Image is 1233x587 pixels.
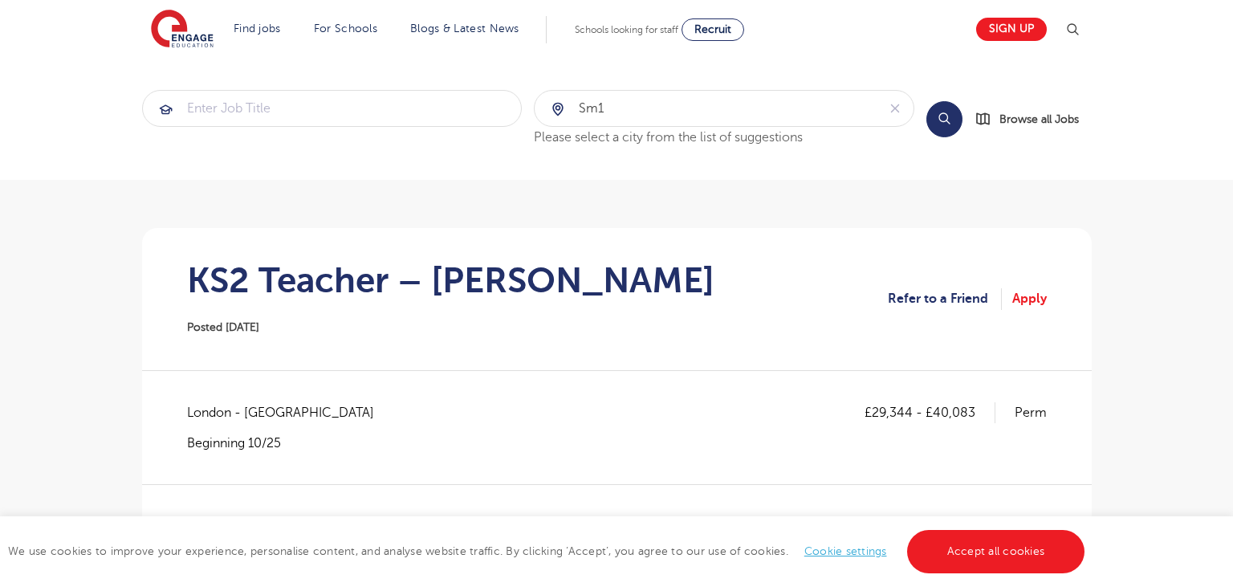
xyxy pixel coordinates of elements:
[926,101,962,137] button: Search
[410,22,519,35] a: Blogs & Latest News
[999,110,1079,128] span: Browse all Jobs
[143,91,522,126] input: Submit
[187,434,390,452] p: Beginning 10/25
[187,321,259,333] span: Posted [DATE]
[975,110,1092,128] a: Browse all Jobs
[535,91,877,126] input: Submit
[151,10,214,50] img: Engage Education
[8,545,1089,557] span: We use cookies to improve your experience, personalise content, and analyse website traffic. By c...
[534,90,914,127] div: Submit
[534,130,803,145] span: Please select a city from the list of suggestions
[888,288,1002,309] a: Refer to a Friend
[1015,402,1047,423] p: Perm
[234,22,281,35] a: Find jobs
[187,402,390,423] span: London - [GEOGRAPHIC_DATA]
[682,18,744,41] a: Recruit
[907,530,1085,573] a: Accept all cookies
[314,22,377,35] a: For Schools
[877,91,914,126] button: Clear
[976,18,1047,41] a: Sign up
[142,90,523,127] div: Submit
[865,402,995,423] p: £29,344 - £40,083
[1012,288,1047,309] a: Apply
[804,545,887,557] a: Cookie settings
[575,24,678,35] span: Schools looking for staff
[694,23,731,35] span: Recruit
[187,260,714,300] h1: KS2 Teacher – [PERSON_NAME]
